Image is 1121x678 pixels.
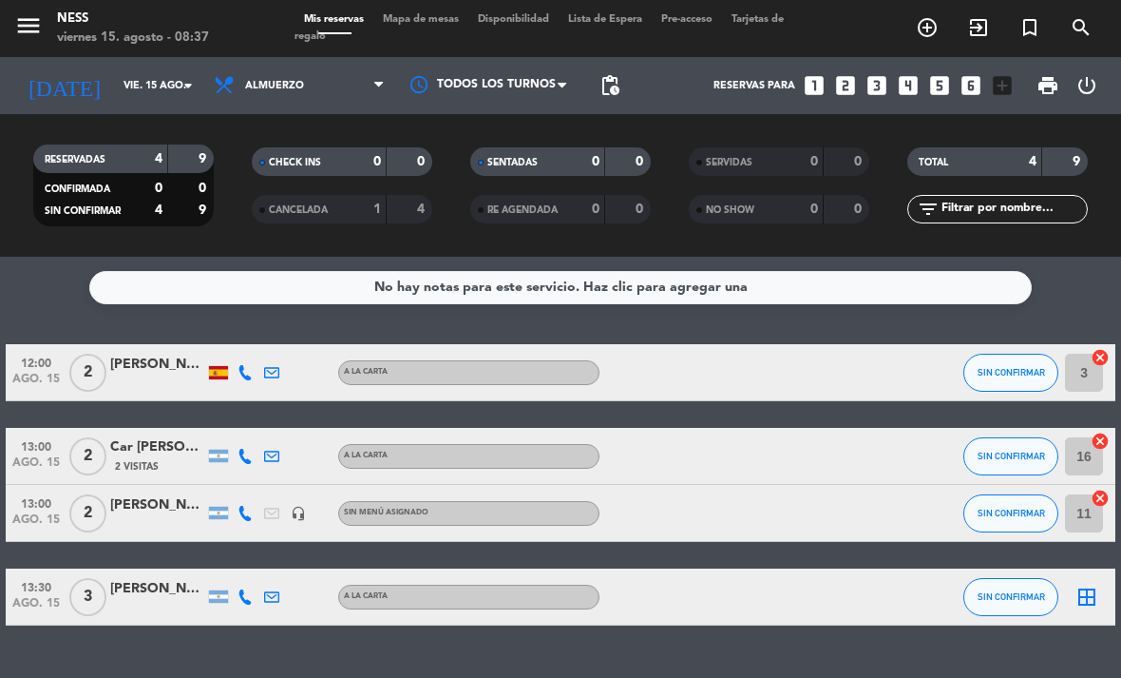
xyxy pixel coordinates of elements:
[199,203,210,217] strong: 9
[110,578,205,600] div: [PERSON_NAME]
[269,205,328,215] span: CANCELADA
[373,155,381,168] strong: 0
[12,373,60,395] span: ago. 15
[959,73,983,98] i: looks_6
[917,198,940,221] i: filter_list
[373,14,468,25] span: Mapa de mesas
[69,578,106,616] span: 3
[978,451,1045,461] span: SIN CONFIRMAR
[652,14,722,25] span: Pre-acceso
[636,155,647,168] strong: 0
[706,158,752,167] span: SERVIDAS
[45,155,105,165] span: RESERVADAS
[69,354,106,392] span: 2
[1068,57,1107,114] div: LOG OUT
[12,435,60,456] span: 13:00
[269,158,321,167] span: CHECK INS
[110,436,205,458] div: Car [PERSON_NAME]
[45,184,110,194] span: CONFIRMADA
[199,152,210,165] strong: 9
[978,591,1045,602] span: SIN CONFIRMAR
[487,205,558,215] span: RE AGENDADA
[833,73,858,98] i: looks_two
[291,506,306,521] i: headset_mic
[69,437,106,475] span: 2
[713,80,795,92] span: Reservas para
[12,351,60,373] span: 12:00
[1091,432,1110,451] i: cancel
[344,509,428,516] span: Sin menú asignado
[245,80,304,92] span: Almuerzo
[373,203,381,216] strong: 1
[953,11,1004,44] span: WALK IN
[294,14,373,25] span: Mis reservas
[1055,11,1107,44] span: BUSCAR
[967,16,990,39] i: exit_to_app
[155,152,162,165] strong: 4
[1075,586,1098,609] i: border_all
[854,155,865,168] strong: 0
[12,513,60,535] span: ago. 15
[919,158,948,167] span: TOTAL
[978,508,1045,518] span: SIN CONFIRMAR
[940,199,1087,220] input: Filtrar por nombre...
[374,277,748,299] div: No hay notas para este servicio. Haz clic para agregar una
[802,73,826,98] i: looks_one
[916,16,939,39] i: add_circle_outline
[45,206,121,216] span: SIN CONFIRMAR
[417,155,428,168] strong: 0
[706,205,754,215] span: NO SHOW
[417,203,428,216] strong: 4
[344,592,388,600] span: A LA CARTA
[990,73,1015,98] i: add_box
[468,14,559,25] span: Disponibilidad
[155,203,162,217] strong: 4
[1018,16,1041,39] i: turned_in_not
[12,575,60,597] span: 13:30
[344,368,388,376] span: A LA CARTA
[963,354,1058,392] button: SIN CONFIRMAR
[1070,16,1092,39] i: search
[1075,74,1098,97] i: power_settings_new
[896,73,921,98] i: looks_4
[1091,489,1110,508] i: cancel
[592,155,599,168] strong: 0
[1073,155,1084,168] strong: 9
[57,10,209,29] div: Ness
[115,459,159,475] span: 2 Visitas
[592,203,599,216] strong: 0
[598,74,621,97] span: pending_actions
[810,155,818,168] strong: 0
[344,452,388,459] span: A LA CARTA
[559,14,652,25] span: Lista de Espera
[12,492,60,513] span: 13:00
[636,203,647,216] strong: 0
[1091,348,1110,367] i: cancel
[927,73,952,98] i: looks_5
[1036,74,1059,97] span: print
[110,494,205,516] div: [PERSON_NAME]
[14,11,43,40] i: menu
[864,73,889,98] i: looks_3
[69,494,106,533] span: 2
[155,182,162,195] strong: 0
[199,182,210,195] strong: 0
[978,367,1045,378] span: SIN CONFIRMAR
[57,29,209,48] div: viernes 15. agosto - 08:37
[963,578,1058,616] button: SIN CONFIRMAR
[1004,11,1055,44] span: Reserva especial
[1029,155,1036,168] strong: 4
[14,65,114,107] i: [DATE]
[902,11,953,44] span: RESERVAR MESA
[110,354,205,376] div: [PERSON_NAME]
[487,158,538,167] span: SENTADAS
[14,11,43,47] button: menu
[963,437,1058,475] button: SIN CONFIRMAR
[810,203,818,216] strong: 0
[12,456,60,478] span: ago. 15
[12,597,60,619] span: ago. 15
[854,203,865,216] strong: 0
[963,494,1058,533] button: SIN CONFIRMAR
[177,74,199,97] i: arrow_drop_down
